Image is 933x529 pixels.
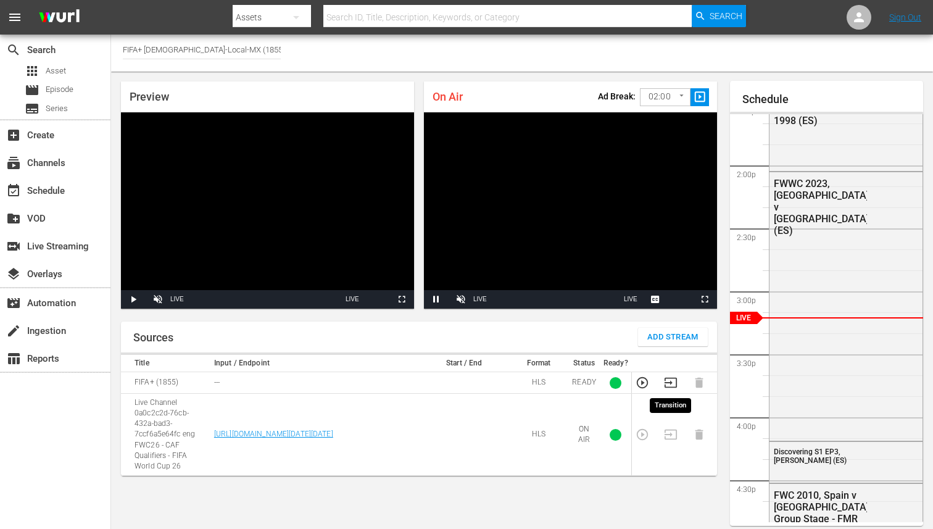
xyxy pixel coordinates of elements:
[170,290,184,309] div: LIVE
[130,90,169,103] span: Preview
[598,91,636,101] p: Ad Break:
[6,211,21,226] span: VOD
[509,372,569,394] td: HLS
[600,355,632,372] th: Ready?
[509,355,569,372] th: Format
[424,112,717,309] div: Video Player
[889,12,921,22] a: Sign Out
[121,372,210,394] td: FIFA+ (1855)
[473,290,487,309] div: LIVE
[692,290,717,309] button: Fullscreen
[668,290,692,309] button: Picture-in-Picture
[636,376,649,389] button: Preview Stream
[214,430,333,438] a: [URL][DOMAIN_NAME][DATE][DATE]
[46,65,66,77] span: Asset
[146,290,170,309] button: Unmute
[30,3,89,32] img: ans4CAIJ8jUAAAAAAAAAAAAAAAAAAAAAAAAgQb4GAAAAAAAAAAAAAAAAAAAAAAAAJMjXAAAAAAAAAAAAAAAAAAAAAAAAgAT5G...
[7,10,22,25] span: menu
[568,394,600,476] td: ON AIR
[774,448,847,465] span: Discovering S1 EP3, [PERSON_NAME] (ES)
[6,128,21,143] span: Create
[6,239,21,254] span: Live Streaming
[433,90,463,103] span: On Air
[346,296,359,302] span: LIVE
[6,323,21,338] span: Ingestion
[389,290,414,309] button: Fullscreen
[25,83,39,98] span: Episode
[6,43,21,57] span: Search
[340,290,365,309] button: Seek to live, currently behind live
[6,351,21,366] span: Reports
[121,112,414,309] div: Video Player
[647,330,699,344] span: Add Stream
[568,355,600,372] th: Status
[6,156,21,170] span: Channels
[424,290,449,309] button: Pause
[6,296,21,310] span: Automation
[568,372,600,394] td: READY
[25,64,39,78] span: Asset
[133,331,173,344] h1: Sources
[46,83,73,96] span: Episode
[210,355,420,372] th: Input / Endpoint
[693,90,707,104] span: slideshow_sharp
[420,355,509,372] th: Start / End
[210,372,420,394] td: ---
[6,183,21,198] span: Schedule
[509,394,569,476] td: HLS
[710,5,742,27] span: Search
[640,85,690,109] div: 02:00
[121,394,210,476] td: Live Channel 0a0c2c2d-76cb-432a-bad3-7ccf6a5e64fc eng FWC26 - CAF Qualifiers - FIFA World Cup 26
[449,290,473,309] button: Unmute
[121,290,146,309] button: Play
[25,101,39,116] span: Series
[638,328,708,346] button: Add Stream
[774,178,867,236] div: FWWC 2023, [GEOGRAPHIC_DATA] v [GEOGRAPHIC_DATA] (ES)
[643,290,668,309] button: Captions
[742,93,923,106] h1: Schedule
[46,102,68,115] span: Series
[365,290,389,309] button: Picture-in-Picture
[624,296,637,302] span: LIVE
[6,267,21,281] span: Overlays
[618,290,643,309] button: Seek to live, currently playing live
[692,5,746,27] button: Search
[121,355,210,372] th: Title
